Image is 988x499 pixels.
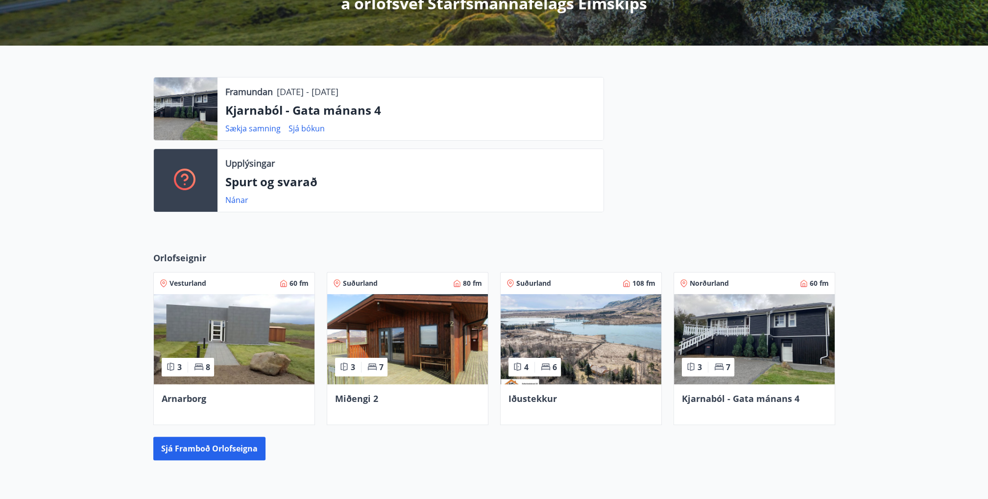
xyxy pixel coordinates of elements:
span: 108 fm [632,278,655,288]
span: 3 [177,362,182,373]
span: 3 [698,362,702,373]
span: 3 [351,362,355,373]
span: 7 [726,362,730,373]
img: Paella dish [501,294,661,384]
span: Norðurland [690,278,729,288]
span: Suðurland [343,278,378,288]
span: Orlofseignir [153,251,206,264]
span: 6 [553,362,557,373]
p: Kjarnaból - Gata mánans 4 [225,102,596,119]
a: Sækja samning [225,123,281,134]
span: Kjarnaból - Gata mánans 4 [682,393,799,404]
span: 4 [524,362,529,373]
span: Suðurland [516,278,551,288]
p: Spurt og svarað [225,174,596,190]
a: Sjá bókun [289,123,325,134]
span: Vesturland [169,278,206,288]
span: 7 [379,362,384,373]
button: Sjá framboð orlofseigna [153,437,265,460]
a: Nánar [225,195,248,205]
img: Paella dish [327,294,488,384]
p: Framundan [225,85,273,98]
span: 60 fm [810,278,829,288]
span: 80 fm [463,278,482,288]
span: Arnarborg [162,393,206,404]
img: Paella dish [674,294,835,384]
span: Miðengi 2 [335,393,378,404]
img: Paella dish [154,294,314,384]
p: [DATE] - [DATE] [277,85,338,98]
span: Iðustekkur [508,393,557,404]
span: 8 [206,362,210,373]
span: 60 fm [289,278,309,288]
p: Upplýsingar [225,157,275,170]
